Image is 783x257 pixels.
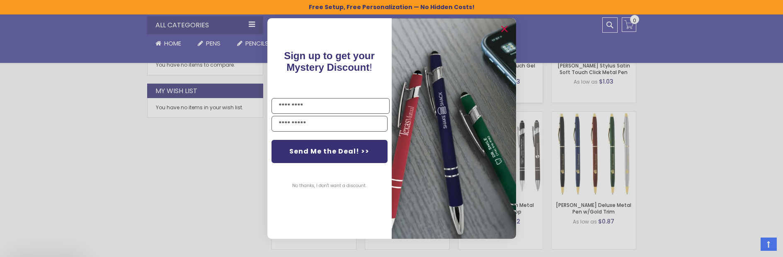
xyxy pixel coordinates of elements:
[498,22,511,36] button: Close dialog
[392,18,516,239] img: pop-up-image
[272,140,388,163] button: Send Me the Deal! >>
[288,175,371,196] button: No thanks, I don't want a discount.
[284,50,375,73] span: !
[284,50,375,73] span: Sign up to get your Mystery Discount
